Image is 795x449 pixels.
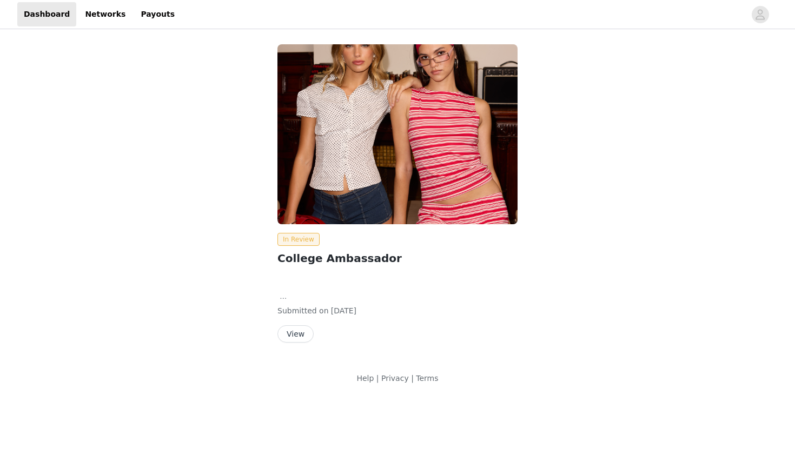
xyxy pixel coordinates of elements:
div: avatar [755,6,765,23]
h2: College Ambassador [277,250,518,266]
span: In Review [277,233,320,246]
span: | [411,374,414,383]
span: [DATE] [331,306,356,315]
a: Dashboard [17,2,76,26]
a: View [277,330,314,338]
a: Privacy [381,374,409,383]
a: Payouts [134,2,181,26]
a: Networks [78,2,132,26]
a: Help [356,374,374,383]
a: Terms [416,374,438,383]
button: View [277,325,314,343]
span: Submitted on [277,306,329,315]
span: | [376,374,379,383]
img: Edikted [277,44,518,224]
